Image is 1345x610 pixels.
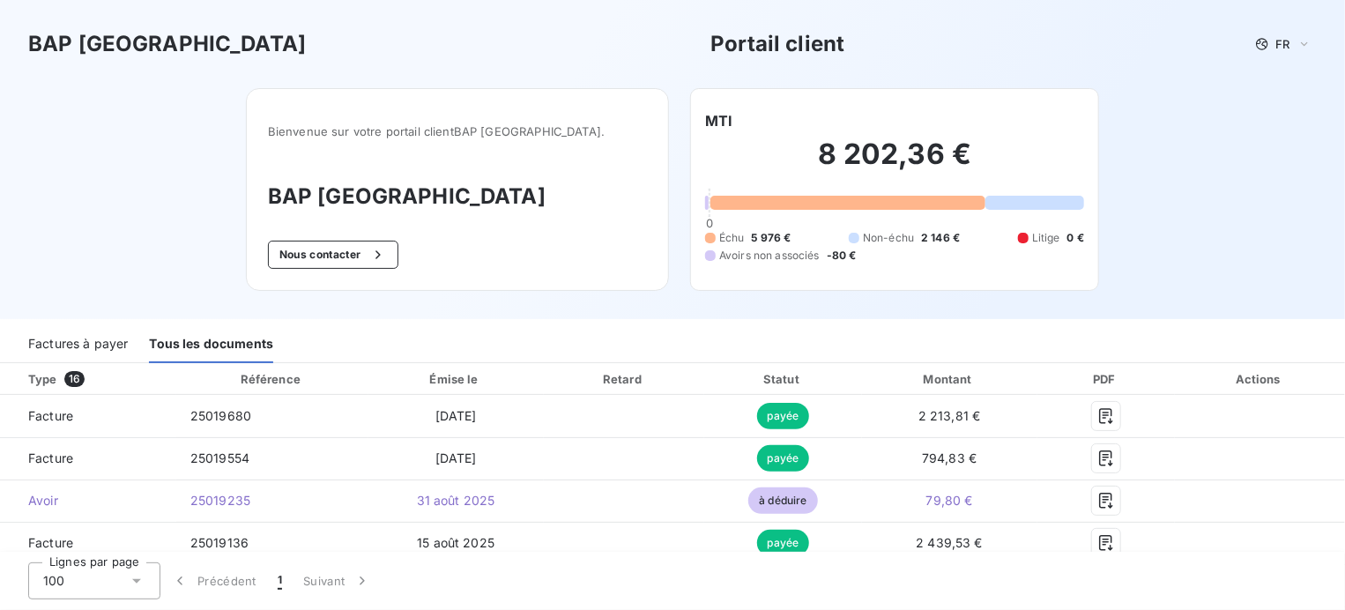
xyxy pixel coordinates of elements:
span: [DATE] [435,408,477,423]
span: 25019554 [190,450,249,465]
span: 1 [278,572,282,590]
span: 0 [706,216,713,230]
span: à déduire [748,487,817,514]
span: Facture [14,534,162,552]
span: -80 € [827,248,857,264]
span: payée [757,445,810,472]
span: Facture [14,450,162,467]
div: Retard [547,370,702,388]
button: 1 [267,562,293,599]
h2: 8 202,36 € [705,137,1084,190]
div: Tous les documents [149,326,273,363]
span: 2 439,53 € [916,535,983,550]
span: Avoir [14,492,162,510]
div: Référence [241,372,301,386]
div: Montant [866,370,1034,388]
span: 79,80 € [926,493,973,508]
button: Précédent [160,562,267,599]
div: Statut [708,370,858,388]
span: 31 août 2025 [417,493,495,508]
h6: MTI [705,110,732,131]
div: Émise le [372,370,540,388]
span: Bienvenue sur votre portail client BAP [GEOGRAPHIC_DATA] . [268,124,647,138]
span: 794,83 € [922,450,977,465]
h3: Portail client [710,28,844,60]
span: 5 976 € [752,230,791,246]
div: Actions [1178,370,1341,388]
button: Nous contacter [268,241,398,269]
h3: BAP [GEOGRAPHIC_DATA] [28,28,306,60]
span: Litige [1032,230,1060,246]
span: 16 [64,371,85,387]
span: Non-échu [863,230,914,246]
span: Échu [719,230,745,246]
span: 2 213,81 € [918,408,981,423]
div: PDF [1041,370,1171,388]
span: 15 août 2025 [417,535,494,550]
span: 0 € [1067,230,1084,246]
span: 25019136 [190,535,249,550]
span: 100 [43,572,64,590]
button: Suivant [293,562,382,599]
span: [DATE] [435,450,477,465]
div: Factures à payer [28,326,128,363]
span: Facture [14,407,162,425]
h3: BAP [GEOGRAPHIC_DATA] [268,181,647,212]
span: 25019680 [190,408,251,423]
span: Avoirs non associés [719,248,820,264]
span: 25019235 [190,493,250,508]
span: payée [757,403,810,429]
span: 2 146 € [921,230,960,246]
div: Type [18,370,173,388]
span: payée [757,530,810,556]
span: FR [1276,37,1290,51]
